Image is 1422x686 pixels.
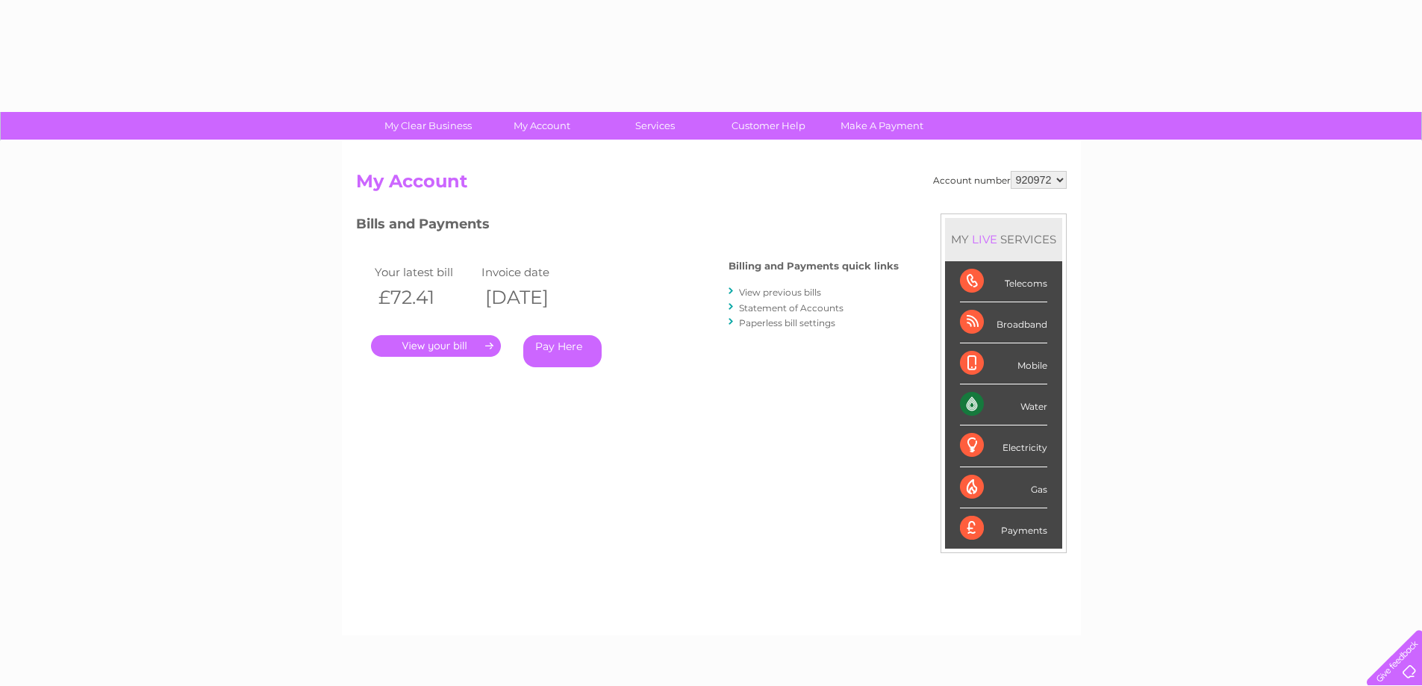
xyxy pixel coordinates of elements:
div: MY SERVICES [945,218,1062,261]
a: Services [593,112,717,140]
div: Gas [960,467,1047,508]
a: Pay Here [523,335,602,367]
div: Payments [960,508,1047,549]
div: Water [960,384,1047,425]
th: [DATE] [478,282,585,313]
div: Account number [933,171,1067,189]
a: My Account [480,112,603,140]
h2: My Account [356,171,1067,199]
a: Paperless bill settings [739,317,835,328]
h3: Bills and Payments [356,213,899,240]
div: Electricity [960,425,1047,467]
td: Invoice date [478,262,585,282]
h4: Billing and Payments quick links [729,261,899,272]
a: View previous bills [739,287,821,298]
td: Your latest bill [371,262,478,282]
a: My Clear Business [367,112,490,140]
div: LIVE [969,232,1000,246]
div: Mobile [960,343,1047,384]
a: Customer Help [707,112,830,140]
a: . [371,335,501,357]
div: Broadband [960,302,1047,343]
a: Statement of Accounts [739,302,843,314]
th: £72.41 [371,282,478,313]
a: Make A Payment [820,112,944,140]
div: Telecoms [960,261,1047,302]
